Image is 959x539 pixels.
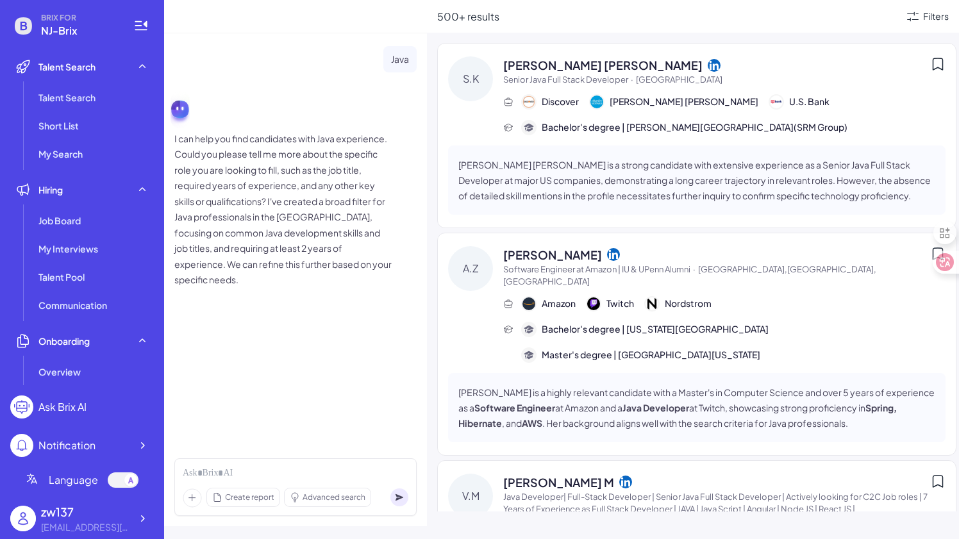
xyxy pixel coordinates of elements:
[590,95,603,108] img: 公司logo
[303,492,365,503] span: Advanced search
[38,147,83,160] span: My Search
[38,335,90,347] span: Onboarding
[41,520,131,534] div: 13776671916@163.com
[38,399,87,415] div: Ask Brix AI
[225,492,274,503] span: Create report
[665,297,712,310] span: Nordstrom
[542,297,576,310] span: Amazon
[622,402,689,413] strong: Java Developer
[458,385,935,431] p: [PERSON_NAME] is a highly relevant candidate with a Master's in Computer Science and over 5 years...
[38,60,96,73] span: Talent Search
[646,297,658,310] img: 公司logo
[587,297,600,310] img: 公司logo
[458,157,935,203] p: [PERSON_NAME] [PERSON_NAME] is a strong candidate with extensive experience as a Senior Java Full...
[458,402,897,429] strong: Spring, Hibernate
[41,13,118,23] span: BRIX FOR
[41,503,131,520] div: zw137
[503,474,614,491] span: [PERSON_NAME] M
[542,322,769,336] span: Bachelor's degree | [US_STATE][GEOGRAPHIC_DATA]
[693,264,696,274] span: ·
[522,297,535,310] img: 公司logo
[631,74,633,85] span: ·
[49,472,98,488] span: Language
[789,95,830,108] span: U.S. Bank
[174,131,392,288] p: I can help you find candidates with Java experience. Could you please tell me more about the spec...
[474,402,555,413] strong: Software Engineer
[770,95,783,108] img: 公司logo
[38,438,96,453] div: Notification
[38,365,81,378] span: Overview
[636,74,722,85] span: [GEOGRAPHIC_DATA]
[41,23,118,38] span: NJ-Brix
[610,95,758,108] span: [PERSON_NAME] [PERSON_NAME]
[503,492,928,527] span: Java Developer| Full-Stack Developer | Senior Java Full Stack Developer | Actively looking for C2...
[606,297,634,310] span: Twitch
[542,120,847,134] span: Bachelor's degree | [PERSON_NAME][GEOGRAPHIC_DATA](SRM Group)
[542,95,579,108] span: Discover
[503,74,628,85] span: Senior Java Full Stack Developer
[522,417,542,429] strong: AWS
[391,51,409,67] p: Java
[38,242,98,255] span: My Interviews
[38,214,81,227] span: Job Board
[503,56,703,74] span: [PERSON_NAME] [PERSON_NAME]
[448,474,493,518] div: V.M
[542,348,760,361] span: Master's degree | [GEOGRAPHIC_DATA][US_STATE]
[10,506,36,531] img: user_logo.png
[503,246,602,263] span: [PERSON_NAME]
[38,119,79,132] span: Short List
[38,183,63,196] span: Hiring
[522,95,535,108] img: 公司logo
[38,270,85,283] span: Talent Pool
[923,10,949,23] div: Filters
[38,91,96,104] span: Talent Search
[448,56,493,101] div: S.K
[448,246,493,291] div: A.Z
[503,264,690,274] span: Software Engineer at Amazon | IU & UPenn Alumni
[38,299,107,311] span: Communication
[437,10,499,23] span: 500+ results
